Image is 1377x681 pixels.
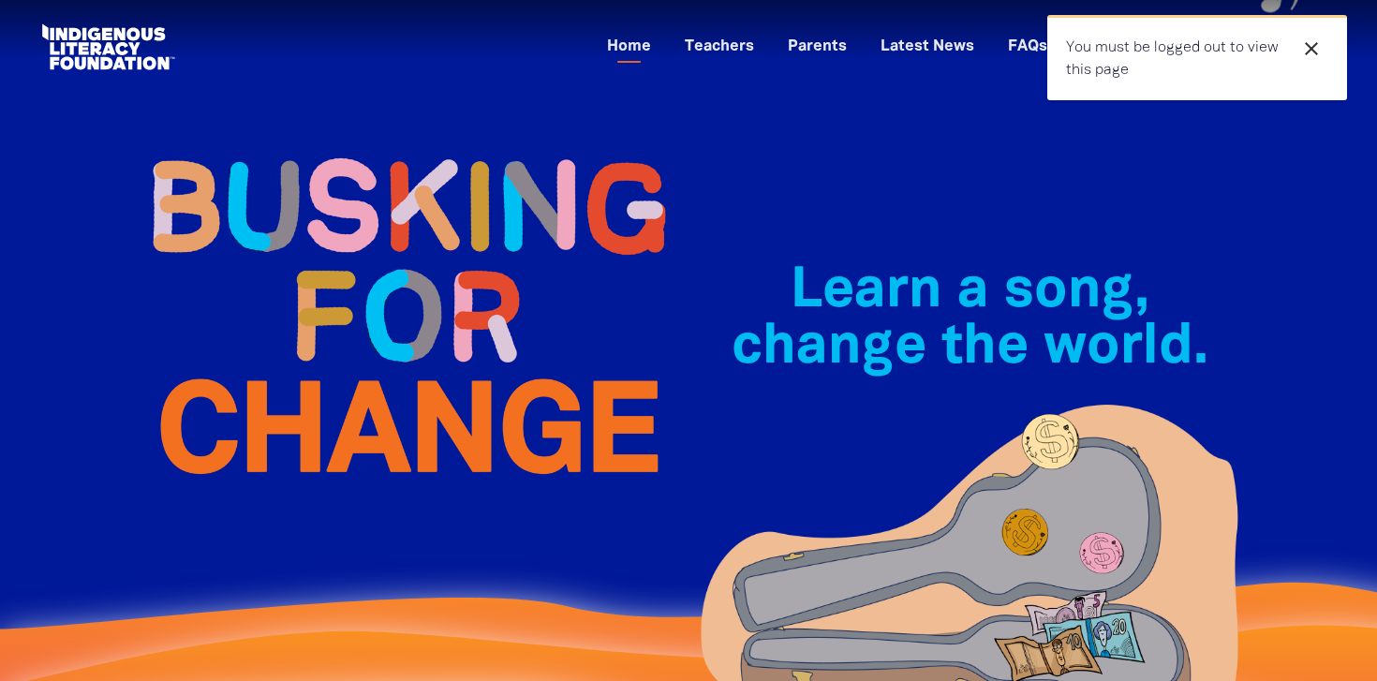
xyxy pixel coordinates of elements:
[1295,37,1328,61] button: close
[869,32,985,63] a: Latest News
[596,32,662,63] a: Home
[777,32,858,63] a: Parents
[732,266,1208,374] span: Learn a song, change the world.
[674,32,765,63] a: Teachers
[1047,15,1347,100] div: You must be logged out to view this page
[1300,37,1323,60] i: close
[997,32,1059,63] a: FAQs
